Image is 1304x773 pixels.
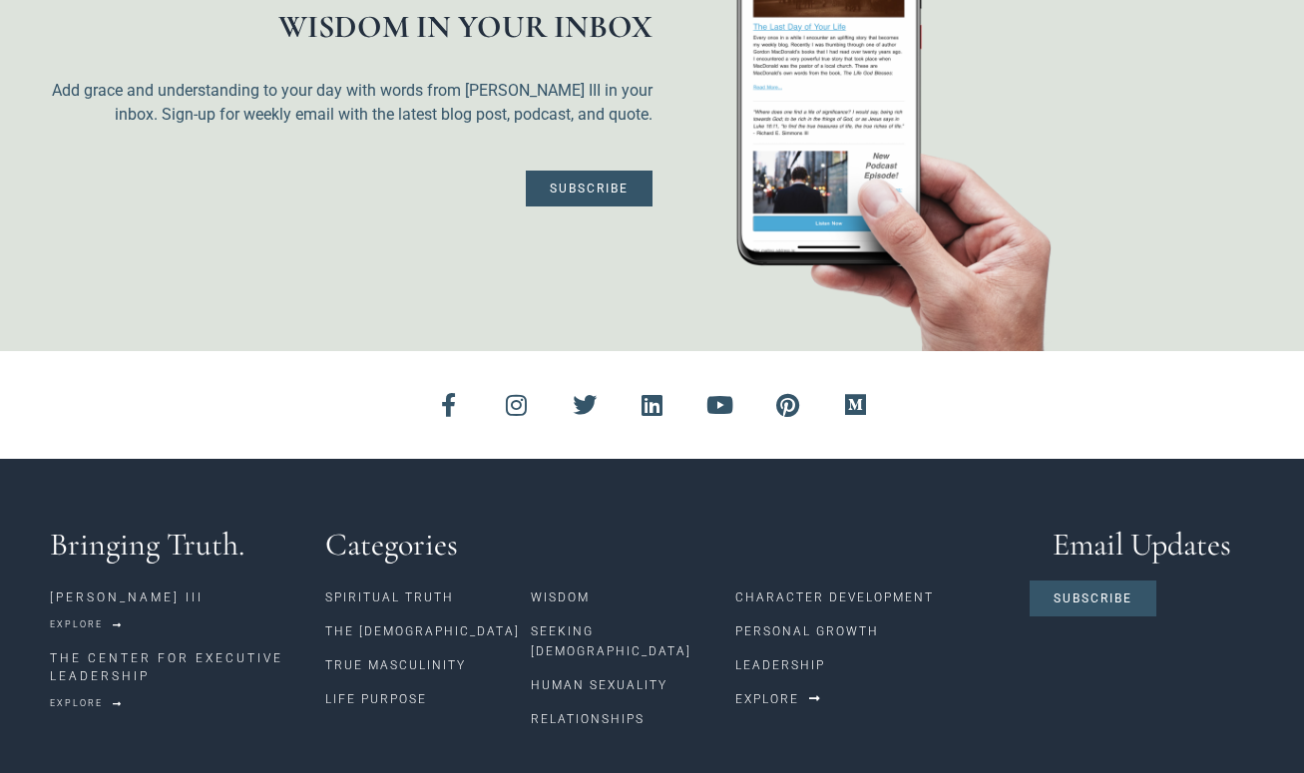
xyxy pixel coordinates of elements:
[531,580,736,736] nav: Menu
[325,682,531,716] a: Life Purpose
[531,668,736,702] a: Human Sexuality
[325,529,1010,561] h3: Categories
[50,692,123,715] a: Explore
[50,699,103,708] span: Explore
[1030,580,1156,616] a: Subscribe
[50,588,305,606] p: [PERSON_NAME] III
[531,614,736,668] a: Seeking [DEMOGRAPHIC_DATA]
[40,79,652,127] p: Add grace and understanding to your day with words from [PERSON_NAME] III in your inbox. Sign-up ...
[1054,592,1132,604] span: Subscribe
[735,648,1009,682] a: Leadership
[325,580,531,614] a: Spiritual Truth
[735,580,1009,682] nav: Menu
[735,614,1009,648] a: Personal Growth
[50,529,305,561] h3: Bringing Truth.
[531,580,736,614] a: Wisdom
[550,183,629,194] span: Subscribe
[531,702,736,736] a: Relationships
[1030,529,1254,561] h3: Email Updates
[325,580,531,716] nav: Menu
[40,11,652,43] h1: WISDOM IN YOUR INBOX
[50,620,103,629] span: Explore
[50,649,305,685] p: THE CENTER FOR EXECUTIVE LEADERSHIP
[735,693,799,705] span: Explore
[735,682,822,716] a: Explore
[526,171,652,206] a: Subscribe
[50,613,123,636] a: Explore
[735,580,1009,614] a: Character Development
[325,614,531,648] a: The [DEMOGRAPHIC_DATA]
[325,648,531,682] a: True Masculinity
